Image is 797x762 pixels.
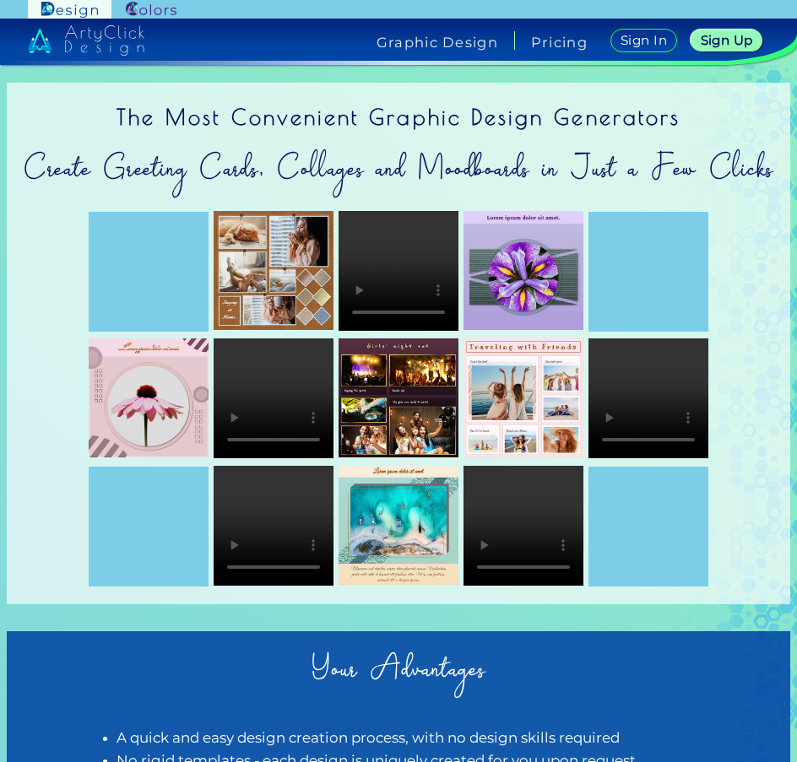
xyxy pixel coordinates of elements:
h1: The Most Convenient Graphic Design Generators [7,83,790,141]
h5: Sign Up [702,35,751,47]
img: artyclick_design_logo_white_combined_path.svg [28,25,144,56]
a: Sign Up [692,30,761,51]
img: ArtyClick Colors logo [125,2,176,18]
a: Sign In [612,29,676,51]
a: Pricing [531,35,588,49]
p: A quick and easy design creation process, with no design skills required [117,727,681,749]
h2: Your Advantages [7,631,790,707]
h5: Sign In [621,35,666,47]
h4: Graphic Design [377,35,498,49]
h2: Create Greeting Cards, Collages and Moodboards in Just a Few Clicks [7,141,790,195]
